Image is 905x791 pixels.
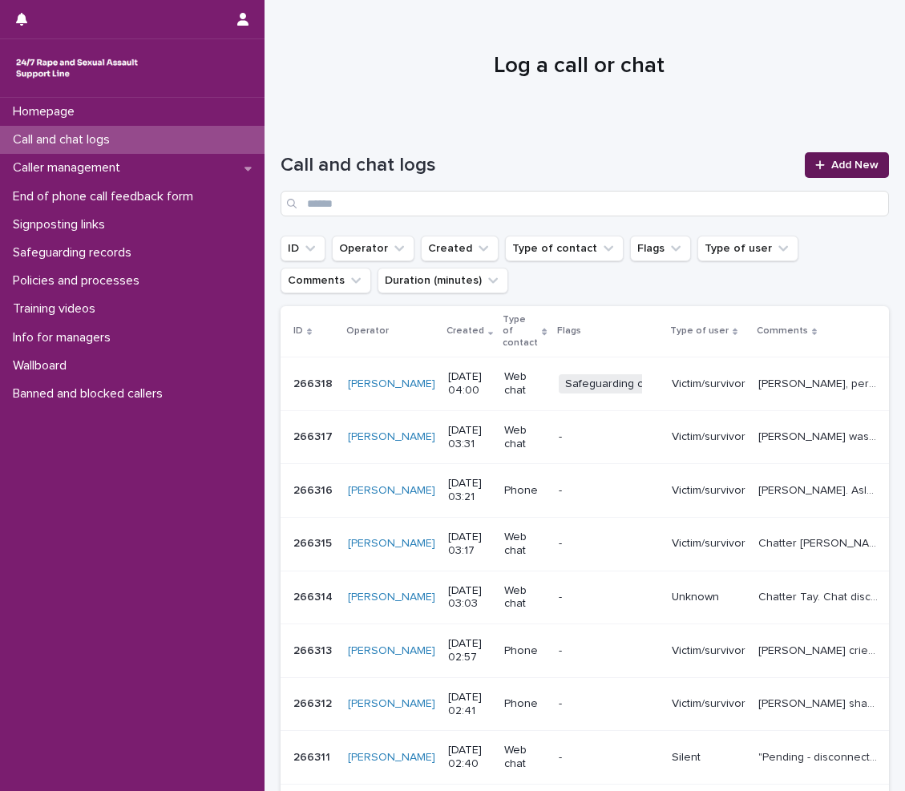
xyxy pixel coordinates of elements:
a: [PERSON_NAME] [348,644,435,658]
p: - [559,697,659,711]
p: [DATE] 02:57 [448,637,491,664]
p: Safeguarding records [6,245,144,260]
p: Caller management [6,160,133,176]
p: [DATE] 02:40 [448,744,491,771]
p: Phone [504,644,545,658]
p: - [559,484,659,498]
p: 266317 [293,427,336,444]
button: Flags [630,236,691,261]
p: [DATE] 02:41 [448,691,491,718]
p: Comments [757,322,808,340]
p: Operator [346,322,389,340]
p: 266314 [293,587,336,604]
p: Chatter Jessica, perpetrator is uncle who she is staying with this weekend. Signposted to Childli... [758,374,881,391]
span: Add New [831,159,879,171]
button: Operator [332,236,414,261]
a: [PERSON_NAME] [348,697,435,711]
p: Chatter Lucy shared she has experienced a few things in the past, and that she is a transgender w... [758,534,881,551]
p: Banned and blocked callers [6,386,176,402]
p: Flags [557,322,581,340]
p: Type of user [670,322,729,340]
button: ID [281,236,325,261]
p: Phone [504,484,545,498]
p: Victim/survivor [672,644,745,658]
p: 266315 [293,534,335,551]
p: 266312 [293,694,335,711]
a: [PERSON_NAME] [348,377,435,391]
p: - [559,591,659,604]
p: 266313 [293,641,335,658]
p: Victim/survivor [672,697,745,711]
p: Caller cried for 17 mins breathing starting to get out of control we did some breathing technique... [758,641,881,658]
button: Type of user [697,236,798,261]
button: Type of contact [505,236,624,261]
p: "Pending - disconnection" - I ended after 10 mins [758,748,881,765]
p: Call and chat logs [6,132,123,147]
p: Web chat [504,531,545,558]
a: Add New [805,152,889,178]
p: Victim/survivor [672,537,745,551]
p: Web chat [504,744,545,771]
p: [DATE] 03:03 [448,584,491,611]
p: End of phone call feedback form [6,189,206,204]
p: 266318 [293,374,336,391]
p: Homepage [6,104,87,119]
button: Duration (minutes) [378,268,508,293]
p: Web chat [504,370,545,398]
a: [PERSON_NAME] [348,537,435,551]
p: [DATE] 04:00 [448,370,491,398]
p: Signposting links [6,217,118,232]
p: 266311 [293,748,333,765]
p: [DATE] 03:17 [448,531,491,558]
a: [PERSON_NAME] [348,484,435,498]
p: Training videos [6,301,108,317]
p: Policies and processes [6,273,152,289]
p: Phone [504,697,545,711]
p: Info for managers [6,330,123,345]
a: [PERSON_NAME] [348,591,435,604]
p: Holly was raped few days ago, explored and validated her feelings [758,427,881,444]
button: Created [421,236,499,261]
p: Victim/survivor [672,377,745,391]
p: Victim/survivor [672,484,745,498]
p: - [559,430,659,444]
img: rhQMoQhaT3yELyF149Cw [13,52,141,84]
p: Victim/survivor [672,430,745,444]
input: Search [281,191,889,216]
p: - [559,644,659,658]
p: Silent [672,751,745,765]
h1: Call and chat logs [281,154,795,177]
span: Safeguarding concern [559,374,686,394]
button: Comments [281,268,371,293]
a: [PERSON_NAME] [348,751,435,765]
p: [DATE] 03:21 [448,477,491,504]
p: Web chat [504,584,545,611]
p: Isabelle. Asleep at the beginning of the call. Isabelle shared that they experienced kidnap and r... [758,481,881,498]
p: - [559,537,659,551]
p: Created [446,322,484,340]
p: - [559,751,659,765]
a: [PERSON_NAME] [348,430,435,444]
p: Type of contact [503,311,538,352]
p: Unknown [672,591,745,604]
h1: Log a call or chat [281,53,877,80]
p: Wallboard [6,358,79,373]
p: 266316 [293,481,336,498]
p: Candy shared her feelings around her relationships. She also spoke about the therapy she is consi... [758,694,881,711]
p: Web chat [504,424,545,451]
p: Chatter Tay. Chat disconnected. [758,587,881,604]
p: ID [293,322,303,340]
p: [DATE] 03:31 [448,424,491,451]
